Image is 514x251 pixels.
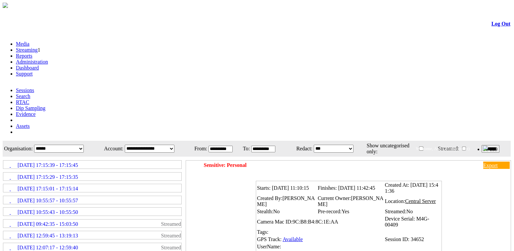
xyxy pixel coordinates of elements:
[385,216,415,222] span: Device Serial:
[257,229,268,235] span: Tags:
[257,236,282,242] span: GPS Track:
[491,21,510,26] a: Log Out
[18,186,78,192] span: [DATE] 17:15:01 - 17:15:14
[38,47,40,53] span: 1
[385,182,438,194] span: [DATE] 15:41:36
[16,111,36,117] a: Evidence
[18,174,78,180] span: [DATE] 17:15:29 - 17:15:35
[18,209,78,215] span: [DATE] 10:55:43 - 10:55:50
[338,185,375,191] span: [DATE] 11:42:45
[3,141,33,156] td: Organisation:
[283,236,303,242] a: Available
[405,198,436,204] span: Central Server
[18,233,78,239] span: [DATE] 12:59:45 - 13:19:13
[16,53,32,59] a: Reports
[385,195,441,208] td: Location:
[4,243,181,251] a: [DATE] 12:07:17 - 12:59:40
[4,220,181,227] a: [DATE] 09:42:35 - 15:03:50
[257,185,271,191] span: Starts:
[385,236,409,242] span: Session ID:
[4,231,181,239] a: [DATE] 12:59:45 - 13:19:13
[16,71,33,76] a: Support
[257,195,317,208] td: Created By:
[317,208,384,215] td: Pre-record:
[4,196,181,204] a: [DATE] 10:55:57 - 10:55:57
[4,161,181,168] a: [DATE] 17:15:39 - 17:15:45
[318,185,337,191] span: Finishes:
[257,208,317,215] td: Stealth:
[4,208,181,215] a: [DATE] 10:55:43 - 10:55:50
[161,221,181,227] span: Streamed
[190,141,208,156] td: From:
[16,123,30,129] a: Assets
[4,184,181,192] a: [DATE] 17:15:01 - 17:15:14
[16,47,38,53] a: Streaming
[406,209,413,214] span: No
[98,141,124,156] td: Account:
[272,185,309,191] span: [DATE] 11:10:15
[318,195,384,207] span: [PERSON_NAME]
[283,141,313,156] td: Redact:
[16,41,29,47] a: Media
[16,65,39,71] a: Dashboard
[16,93,30,99] a: Search
[204,161,466,169] td: Sensitive: Personal
[16,87,34,93] a: Sessions
[385,182,409,188] span: Created At:
[257,244,281,249] span: UserName:
[385,216,429,227] span: M4G-00409
[161,245,181,251] span: Streamed
[342,209,349,214] span: Yes
[257,216,384,228] td: Camera Mac ID:
[385,208,441,215] td: Streamed:
[483,162,510,169] a: Export
[16,105,45,111] a: Dip Sampling
[273,209,280,214] span: No
[4,173,181,180] a: [DATE] 17:15:29 - 17:15:35
[161,233,181,239] span: Streamed
[18,221,78,227] span: [DATE] 09:42:35 - 15:03:50
[490,146,497,152] span: 139
[483,146,488,151] img: bell25.png
[416,146,470,151] span: Welcome, Aqil (Administrator)
[16,59,48,65] a: Administration
[18,162,78,168] span: [DATE] 17:15:39 - 17:15:45
[240,141,250,156] td: To:
[293,219,338,225] span: 9C:B8:B4:8C:1E:AA
[317,195,384,208] td: Current Owner:
[18,245,78,251] span: [DATE] 12:07:17 - 12:59:40
[367,143,409,154] span: Show uncategorised only:
[411,236,424,242] span: 34652
[3,3,8,8] img: arrow-3.png
[18,198,78,204] span: [DATE] 10:55:57 - 10:55:57
[257,195,315,207] span: [PERSON_NAME]
[16,99,29,105] a: RTAC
